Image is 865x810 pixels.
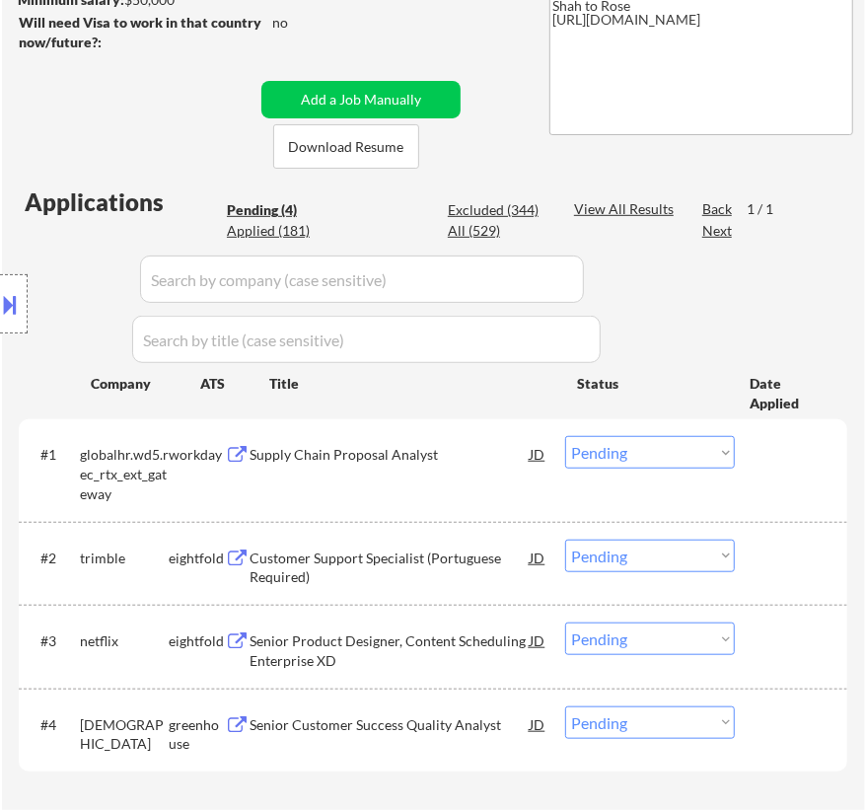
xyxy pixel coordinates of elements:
[269,374,558,394] div: Title
[528,623,546,658] div: JD
[448,200,546,220] div: Excluded (344)
[169,549,225,568] div: eightfold
[250,631,530,670] div: Senior Product Designer, Content Scheduling Enterprise XD
[528,436,546,472] div: JD
[250,715,530,735] div: Senior Customer Success Quality Analyst
[132,316,601,363] input: Search by title (case sensitive)
[528,706,546,742] div: JD
[747,199,792,219] div: 1 / 1
[80,715,169,754] div: [DEMOGRAPHIC_DATA]
[574,199,680,219] div: View All Results
[577,365,721,401] div: Status
[750,374,824,412] div: Date Applied
[19,14,264,50] strong: Will need Visa to work in that country now/future?:
[250,549,530,587] div: Customer Support Specialist (Portuguese Required)
[40,549,64,568] div: #2
[169,631,225,651] div: eightfold
[169,715,225,754] div: greenhouse
[140,256,584,303] input: Search by company (case sensitive)
[272,13,328,33] div: no
[80,631,169,651] div: netflix
[702,199,734,219] div: Back
[261,81,461,118] button: Add a Job Manually
[40,715,64,735] div: #4
[448,221,546,241] div: All (529)
[80,549,169,568] div: trimble
[528,540,546,575] div: JD
[40,631,64,651] div: #3
[250,445,530,465] div: Supply Chain Proposal Analyst
[702,221,734,241] div: Next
